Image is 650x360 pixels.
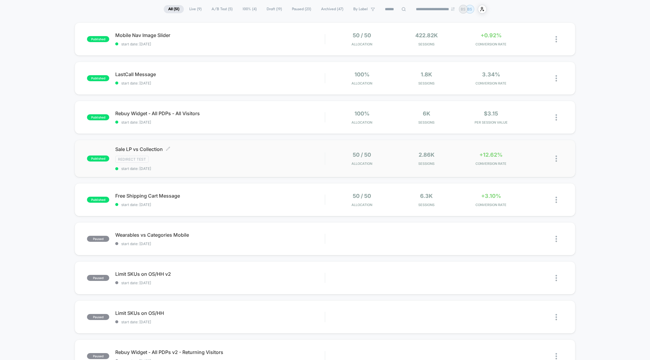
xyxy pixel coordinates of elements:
[460,203,522,207] span: CONVERSION RATE
[207,5,237,13] span: A/B Test ( 5 )
[481,32,502,38] span: +0.92%
[87,114,109,120] span: published
[87,353,109,359] span: paused
[115,110,325,116] span: Rebuy Widget - All PDPs - All Visitors
[556,155,557,162] img: close
[351,162,372,166] span: Allocation
[353,193,371,199] span: 50 / 50
[115,71,325,77] span: LastCall Message
[556,197,557,203] img: close
[396,162,457,166] span: Sessions
[415,32,438,38] span: 422.82k
[115,156,149,163] span: Redirect Test
[115,349,325,355] span: Rebuy Widget - All PDPs v2 - Returning Visitors
[556,75,557,82] img: close
[484,110,498,117] span: $3.15
[115,146,325,152] span: Sale LP vs Collection
[420,193,433,199] span: 6.3k
[451,7,455,11] img: end
[164,5,184,13] span: All ( 51 )
[353,152,371,158] span: 50 / 50
[396,203,457,207] span: Sessions
[87,236,109,242] span: paused
[238,5,261,13] span: 100% ( 4 )
[460,162,522,166] span: CONVERSION RATE
[115,232,325,238] span: Wearables vs Categories Mobile
[115,281,325,285] span: start date: [DATE]
[460,81,522,85] span: CONVERSION RATE
[419,152,435,158] span: 2.86k
[317,5,348,13] span: Archived ( 47 )
[396,120,457,125] span: Sessions
[556,275,557,281] img: close
[115,310,325,316] span: Limit SKUs on OS/HH
[115,166,325,171] span: start date: [DATE]
[396,81,457,85] span: Sessions
[115,242,325,246] span: start date: [DATE]
[351,81,372,85] span: Allocation
[481,193,501,199] span: +3.10%
[287,5,316,13] span: Paused ( 23 )
[353,32,371,38] span: 50 / 50
[556,314,557,320] img: close
[115,42,325,46] span: start date: [DATE]
[423,110,430,117] span: 6k
[396,42,457,46] span: Sessions
[115,202,325,207] span: start date: [DATE]
[351,120,372,125] span: Allocation
[351,203,372,207] span: Allocation
[354,71,370,78] span: 100%
[556,236,557,242] img: close
[115,120,325,125] span: start date: [DATE]
[421,71,432,78] span: 1.8k
[115,81,325,85] span: start date: [DATE]
[115,32,325,38] span: Mobile Nav Image Slider
[460,42,522,46] span: CONVERSION RATE
[461,7,466,11] p: BS
[115,271,325,277] span: Limit SKUs on OS/HH v2
[351,42,372,46] span: Allocation
[556,353,557,359] img: close
[467,7,472,11] p: BS
[87,314,109,320] span: paused
[115,193,325,199] span: Free Shipping Cart Message
[556,114,557,121] img: close
[556,36,557,42] img: close
[87,75,109,81] span: published
[87,275,109,281] span: paused
[354,110,370,117] span: 100%
[87,197,109,203] span: published
[479,152,503,158] span: +12.62%
[185,5,206,13] span: Live ( 9 )
[87,36,109,42] span: published
[262,5,286,13] span: Draft ( 19 )
[115,320,325,324] span: start date: [DATE]
[87,155,109,162] span: published
[482,71,500,78] span: 3.34%
[460,120,522,125] span: PER SESSION VALUE
[353,7,368,11] span: By Label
